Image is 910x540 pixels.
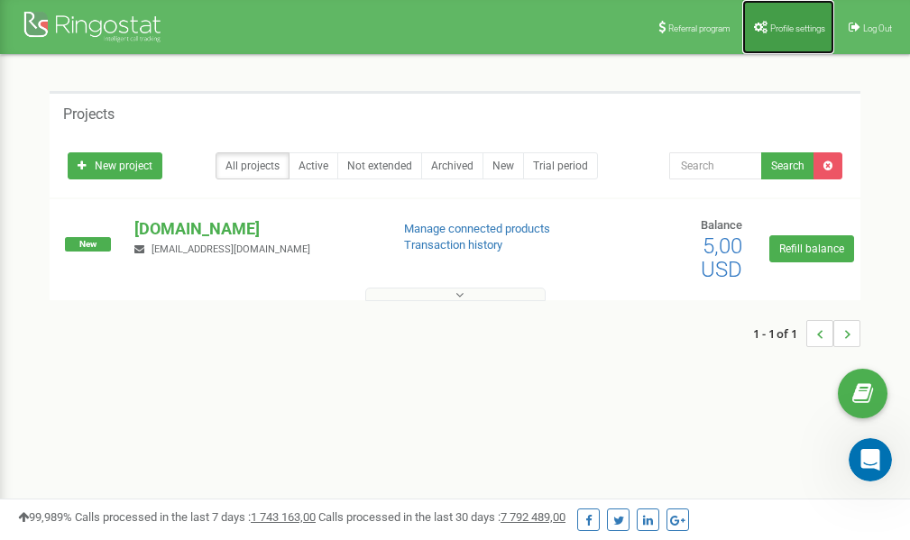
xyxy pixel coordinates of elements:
[863,23,892,33] span: Log Out
[68,152,162,179] a: New project
[849,438,892,481] iframe: Intercom live chat
[216,152,290,179] a: All projects
[483,152,524,179] a: New
[669,152,762,179] input: Search
[134,217,374,241] p: [DOMAIN_NAME]
[421,152,483,179] a: Archived
[289,152,338,179] a: Active
[18,510,72,524] span: 99,989%
[753,302,860,365] nav: ...
[753,320,806,347] span: 1 - 1 of 1
[63,106,115,123] h5: Projects
[770,23,825,33] span: Profile settings
[701,233,742,282] span: 5,00 USD
[523,152,598,179] a: Trial period
[75,510,316,524] span: Calls processed in the last 7 days :
[152,243,310,255] span: [EMAIL_ADDRESS][DOMAIN_NAME]
[65,237,111,252] span: New
[501,510,565,524] u: 7 792 489,00
[404,238,502,252] a: Transaction history
[337,152,422,179] a: Not extended
[251,510,316,524] u: 1 743 163,00
[318,510,565,524] span: Calls processed in the last 30 days :
[769,235,854,262] a: Refill balance
[404,222,550,235] a: Manage connected products
[701,218,742,232] span: Balance
[761,152,814,179] button: Search
[668,23,731,33] span: Referral program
